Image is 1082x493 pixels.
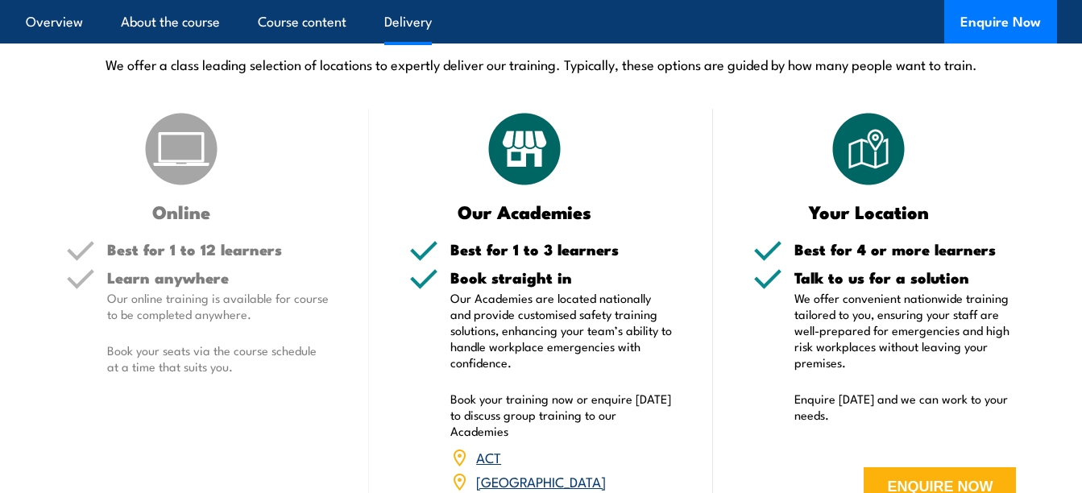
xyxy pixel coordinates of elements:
[476,447,501,466] a: ACT
[794,290,1017,371] p: We offer convenient nationwide training tailored to you, ensuring your staff are well-prepared fo...
[450,391,673,439] p: Book your training now or enquire [DATE] to discuss group training to our Academies
[450,290,673,371] p: Our Academies are located nationally and provide customised safety training solutions, enhancing ...
[794,391,1017,423] p: Enquire [DATE] and we can work to your needs.
[476,471,606,491] a: [GEOGRAPHIC_DATA]
[409,202,640,221] h3: Our Academies
[450,270,673,285] h5: Book straight in
[26,55,1057,73] p: We offer a class leading selection of locations to expertly deliver our training. Typically, thes...
[66,202,297,221] h3: Online
[794,270,1017,285] h5: Talk to us for a solution
[107,342,330,375] p: Book your seats via the course schedule at a time that suits you.
[107,290,330,322] p: Our online training is available for course to be completed anywhere.
[107,270,330,285] h5: Learn anywhere
[794,242,1017,257] h5: Best for 4 or more learners
[450,242,673,257] h5: Best for 1 to 3 learners
[753,202,985,221] h3: Your Location
[107,242,330,257] h5: Best for 1 to 12 learners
